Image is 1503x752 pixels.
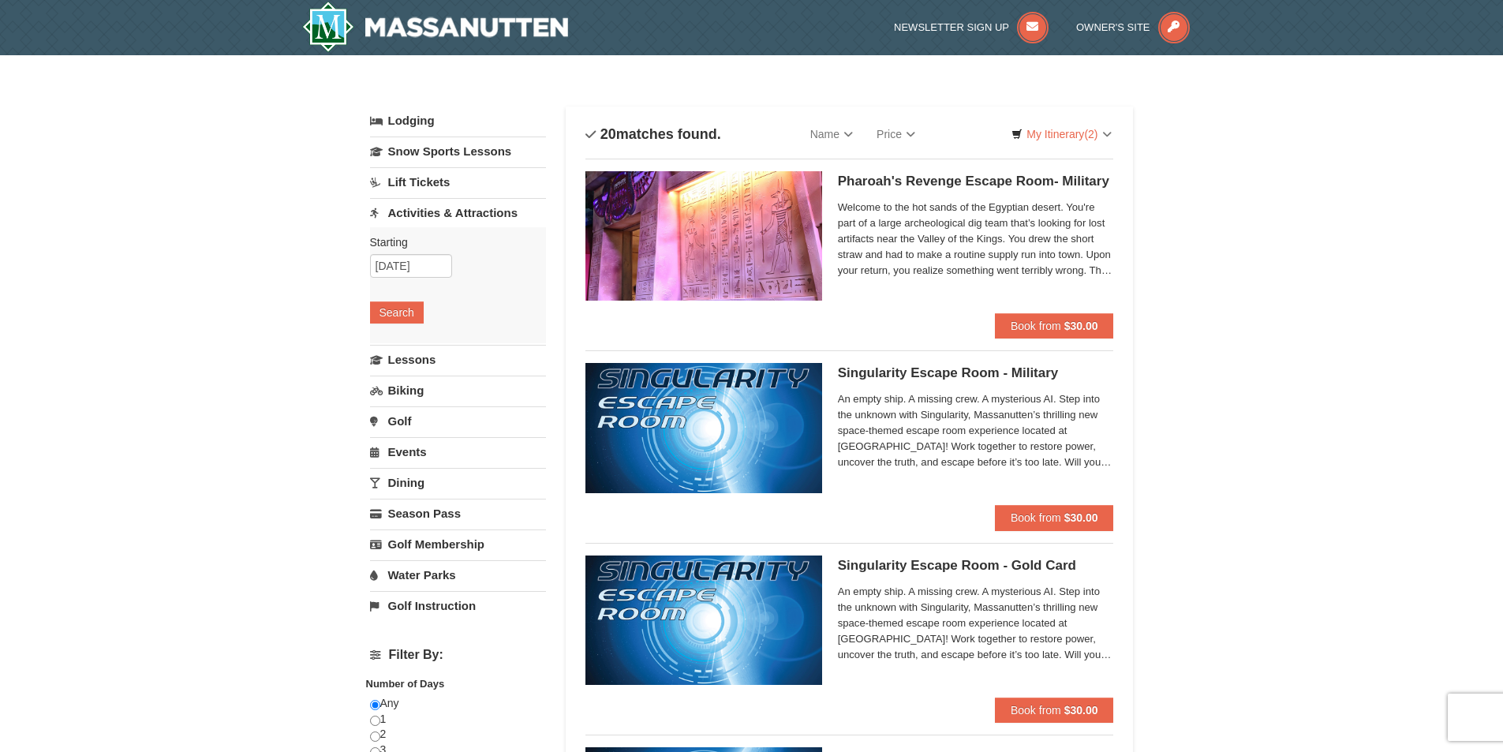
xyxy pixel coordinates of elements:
[370,560,546,589] a: Water Parks
[370,499,546,528] a: Season Pass
[838,365,1114,381] h5: Singularity Escape Room - Military
[370,301,424,324] button: Search
[838,391,1114,470] span: An empty ship. A missing crew. A mysterious AI. Step into the unknown with Singularity, Massanutt...
[302,2,569,52] img: Massanutten Resort Logo
[370,406,546,436] a: Golf
[585,171,822,301] img: 6619913-410-20a124c9.jpg
[370,167,546,196] a: Lift Tickets
[585,556,822,685] img: 6619913-513-94f1c799.jpg
[1001,122,1121,146] a: My Itinerary(2)
[798,118,865,150] a: Name
[995,313,1114,339] button: Book from $30.00
[370,376,546,405] a: Biking
[370,345,546,374] a: Lessons
[585,363,822,492] img: 6619913-520-2f5f5301.jpg
[370,198,546,227] a: Activities & Attractions
[838,584,1114,663] span: An empty ship. A missing crew. A mysterious AI. Step into the unknown with Singularity, Massanutt...
[1064,704,1098,716] strong: $30.00
[1064,320,1098,332] strong: $30.00
[1076,21,1190,33] a: Owner's Site
[370,107,546,135] a: Lodging
[1011,704,1061,716] span: Book from
[370,591,546,620] a: Golf Instruction
[370,468,546,497] a: Dining
[370,648,546,662] h4: Filter By:
[995,698,1114,723] button: Book from $30.00
[1011,320,1061,332] span: Book from
[838,200,1114,279] span: Welcome to the hot sands of the Egyptian desert. You're part of a large archeological dig team th...
[865,118,927,150] a: Price
[838,174,1114,189] h5: Pharoah's Revenge Escape Room- Military
[370,234,534,250] label: Starting
[838,558,1114,574] h5: Singularity Escape Room - Gold Card
[370,529,546,559] a: Golf Membership
[1011,511,1061,524] span: Book from
[370,137,546,166] a: Snow Sports Lessons
[370,437,546,466] a: Events
[1076,21,1150,33] span: Owner's Site
[366,678,445,690] strong: Number of Days
[1064,511,1098,524] strong: $30.00
[995,505,1114,530] button: Book from $30.00
[894,21,1049,33] a: Newsletter Sign Up
[1084,128,1097,140] span: (2)
[894,21,1009,33] span: Newsletter Sign Up
[302,2,569,52] a: Massanutten Resort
